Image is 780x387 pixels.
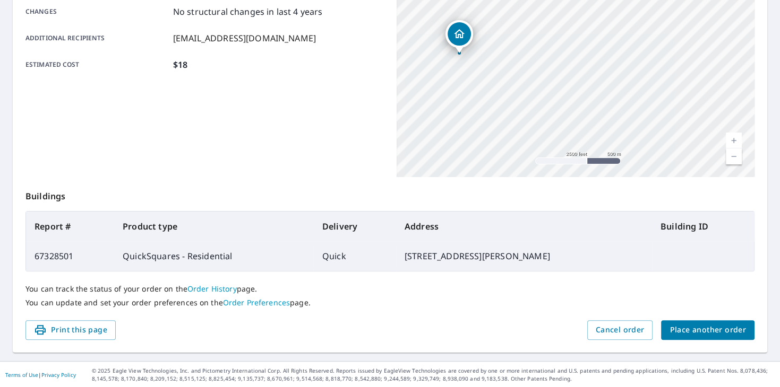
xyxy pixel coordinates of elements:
p: You can track the status of your order on the page. [25,284,755,294]
a: Order History [187,284,237,294]
th: Address [396,212,652,241]
span: Print this page [34,323,107,337]
p: © 2025 Eagle View Technologies, Inc. and Pictometry International Corp. All Rights Reserved. Repo... [92,367,775,383]
th: Report # [26,212,114,241]
p: Additional recipients [25,32,169,45]
span: Cancel order [596,323,645,337]
p: You can update and set your order preferences on the page. [25,298,755,307]
td: 67328501 [26,241,114,271]
p: $18 [173,58,187,71]
th: Delivery [314,212,396,241]
a: Privacy Policy [41,371,76,379]
p: Changes [25,5,169,18]
th: Product type [114,212,314,241]
a: Terms of Use [5,371,38,379]
td: QuickSquares - Residential [114,241,314,271]
th: Building ID [652,212,754,241]
div: Dropped pin, building 1, Residential property, 14539 W Becker Ln Surprise, AZ 85379 [445,20,473,53]
p: Buildings [25,177,755,211]
button: Place another order [661,320,755,340]
td: Quick [314,241,396,271]
a: Current Level 14, Zoom Out [726,148,742,164]
p: [EMAIL_ADDRESS][DOMAIN_NAME] [173,32,316,45]
span: Place another order [670,323,746,337]
a: Order Preferences [223,297,290,307]
button: Cancel order [587,320,653,340]
p: No structural changes in last 4 years [173,5,323,18]
button: Print this page [25,320,116,340]
p: | [5,372,76,378]
td: [STREET_ADDRESS][PERSON_NAME] [396,241,652,271]
a: Current Level 14, Zoom In [726,133,742,148]
p: Estimated cost [25,58,169,71]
